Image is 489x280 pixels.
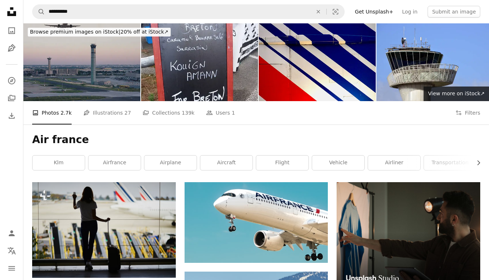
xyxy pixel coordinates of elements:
[88,156,141,170] a: airfrance
[455,101,480,124] button: Filters
[141,23,258,101] img: Artisanal pastries from Bretagne France on sale in an open-air market Breton cake Kouign Amann Fa...
[4,23,19,38] a: Photos
[185,182,328,263] img: a large airfrance jet flying through a blue sky
[232,109,235,117] span: 1
[32,182,176,278] img: Silhouette of young woman in international airport, looking through the window at planes
[4,91,19,106] a: Collections
[4,4,19,20] a: Home — Unsplash
[125,109,131,117] span: 27
[368,156,420,170] a: airliner
[144,156,197,170] a: airplane
[312,156,364,170] a: vehicle
[206,101,235,124] a: Users 1
[200,156,253,170] a: aircraft
[428,91,485,96] span: View more on iStock ↗
[4,73,19,88] a: Explore
[4,243,19,258] button: Language
[4,226,19,241] a: Log in / Sign up
[472,156,480,170] button: scroll list to the right
[32,227,176,233] a: Silhouette of young woman in international airport, looking through the window at planes
[33,156,85,170] a: klm
[23,23,175,41] a: Browse premium images on iStock|20% off at iStock↗
[28,28,171,37] div: 20% off at iStock ↗
[33,5,45,19] button: Search Unsplash
[424,87,489,101] a: View more on iStock↗
[398,6,422,18] a: Log in
[424,156,476,170] a: transportation
[256,156,308,170] a: flight
[428,6,480,18] button: Submit an image
[23,23,140,101] img: Airplane is taking off at Paris Airport France air traffic control tower sunset
[4,108,19,123] a: Download History
[350,6,398,18] a: Get Unsplash+
[32,133,480,146] h1: Air france
[30,29,120,35] span: Browse premium images on iStock |
[182,109,194,117] span: 139k
[32,4,345,19] form: Find visuals sitewide
[143,101,194,124] a: Collections 139k
[83,101,131,124] a: Illustrations 27
[4,41,19,55] a: Illustrations
[327,5,344,19] button: Visual search
[259,23,376,101] img: Detail, Air France Concorde Verticle Stabilizer
[185,219,328,226] a: a large airfrance jet flying through a blue sky
[310,5,326,19] button: Clear
[4,261,19,276] button: Menu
